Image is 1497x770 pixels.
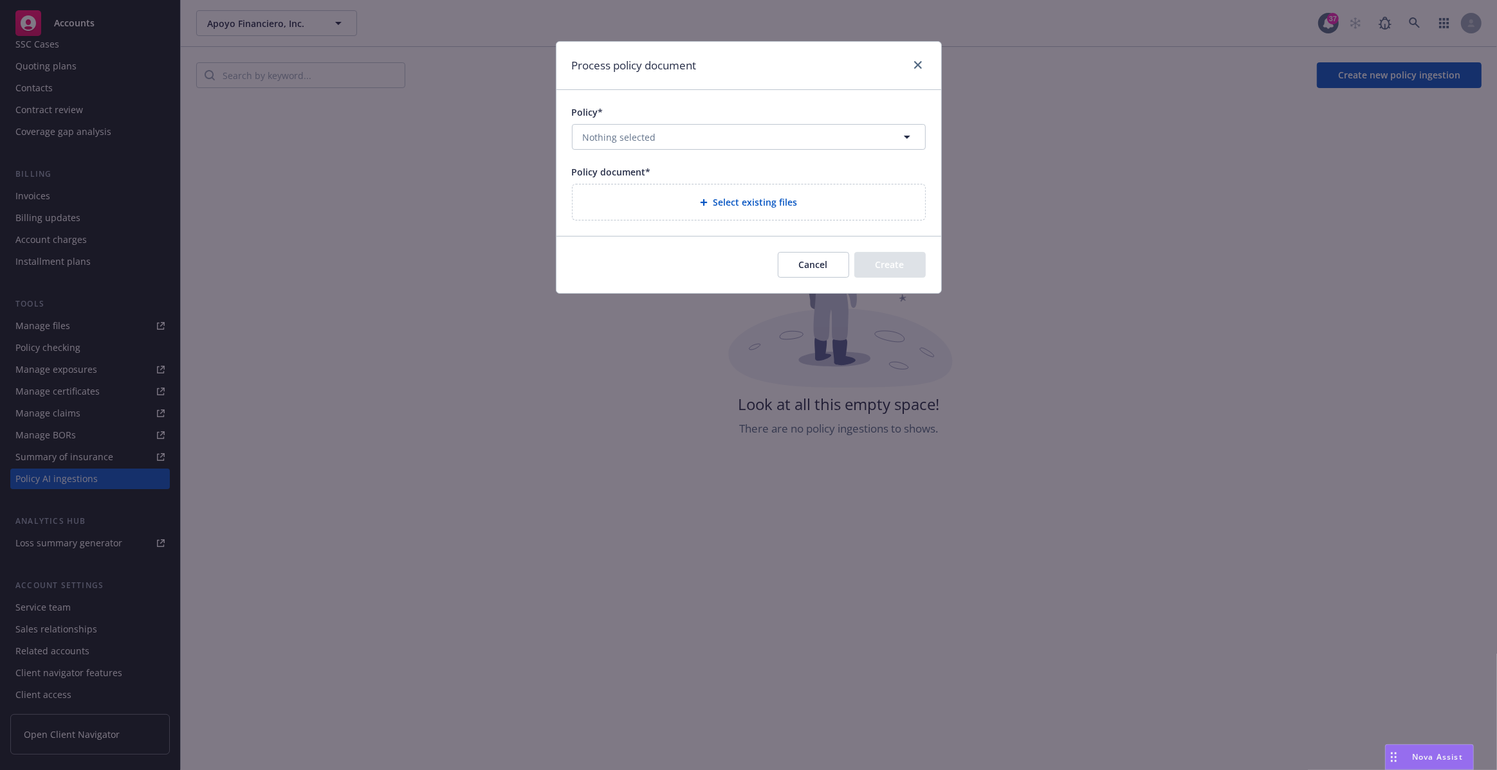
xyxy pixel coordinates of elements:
button: Nova Assist [1385,744,1474,770]
span: Nova Assist [1412,751,1463,762]
span: Policy document* [572,166,651,178]
button: Cancel [778,252,849,278]
span: Nothing selected [583,130,656,144]
a: close [910,57,926,73]
button: Nothing selected [572,124,926,150]
h1: Process policy document [572,57,697,74]
span: Policy* [572,106,603,118]
div: Drag to move [1386,745,1402,769]
span: Select existing files [713,195,797,209]
div: Select existing files [572,184,926,220]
